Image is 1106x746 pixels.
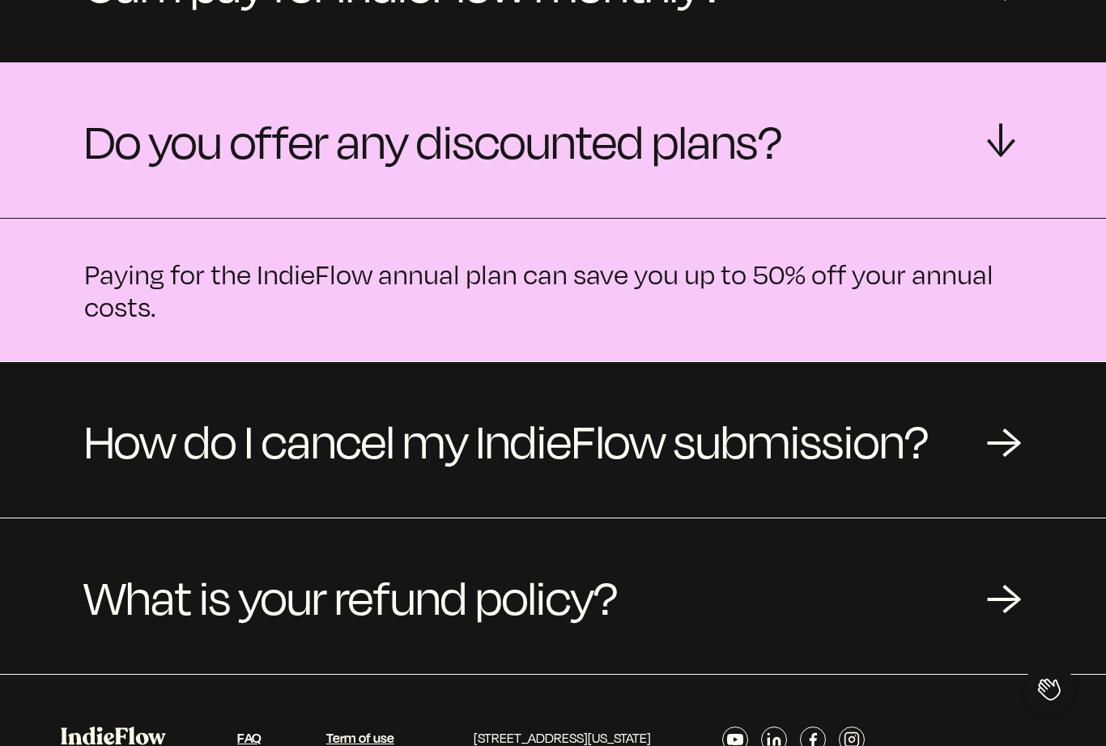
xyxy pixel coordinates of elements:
span: What is your refund policy? [84,557,618,635]
img: IndieFlow [61,727,166,745]
div: → [980,122,1028,158]
div: → [986,572,1022,620]
iframe: Toggle Customer Support [1025,665,1074,714]
p: Paying for the IndieFlow annual plan can save you up to 50% off your annual costs. [84,258,1022,322]
span: How do I cancel my IndieFlow submission? [84,401,929,479]
span: Do you offer any discounted plans? [84,101,782,179]
div: → [986,416,1022,464]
